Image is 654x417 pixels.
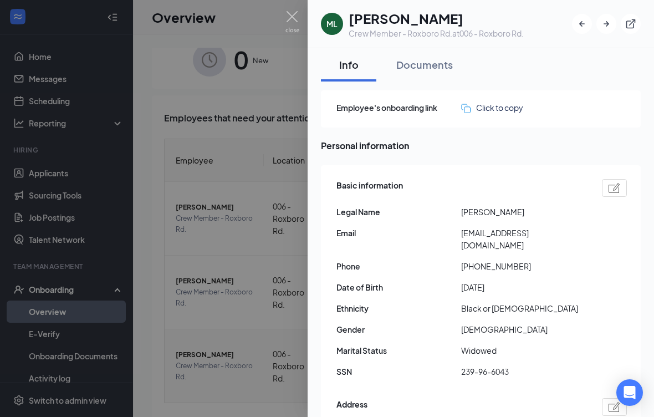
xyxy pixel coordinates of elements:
[349,9,524,28] h1: [PERSON_NAME]
[321,139,641,152] span: Personal information
[461,101,523,114] button: Click to copy
[461,227,586,251] span: [EMAIL_ADDRESS][DOMAIN_NAME]
[461,323,586,335] span: [DEMOGRAPHIC_DATA]
[616,379,643,406] div: Open Intercom Messenger
[336,344,461,357] span: Marital Status
[625,18,636,29] svg: ExternalLink
[461,281,586,293] span: [DATE]
[336,302,461,314] span: Ethnicity
[396,58,453,72] div: Documents
[336,179,403,197] span: Basic information
[461,344,586,357] span: Widowed
[596,14,616,34] button: ArrowRight
[332,58,365,72] div: Info
[576,18,587,29] svg: ArrowLeftNew
[336,101,461,114] span: Employee's onboarding link
[336,206,461,218] span: Legal Name
[461,206,586,218] span: [PERSON_NAME]
[336,227,461,239] span: Email
[336,323,461,335] span: Gender
[349,28,524,39] div: Crew Member - Roxboro Rd. at 006 - Roxboro Rd.
[336,281,461,293] span: Date of Birth
[601,18,612,29] svg: ArrowRight
[461,302,586,314] span: Black or [DEMOGRAPHIC_DATA]
[461,104,471,113] img: click-to-copy.71757273a98fde459dfc.svg
[336,398,367,416] span: Address
[336,260,461,272] span: Phone
[461,260,586,272] span: [PHONE_NUMBER]
[572,14,592,34] button: ArrowLeftNew
[326,18,338,29] div: ML
[461,365,586,378] span: 239-96-6043
[336,365,461,378] span: SSN
[621,14,641,34] button: ExternalLink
